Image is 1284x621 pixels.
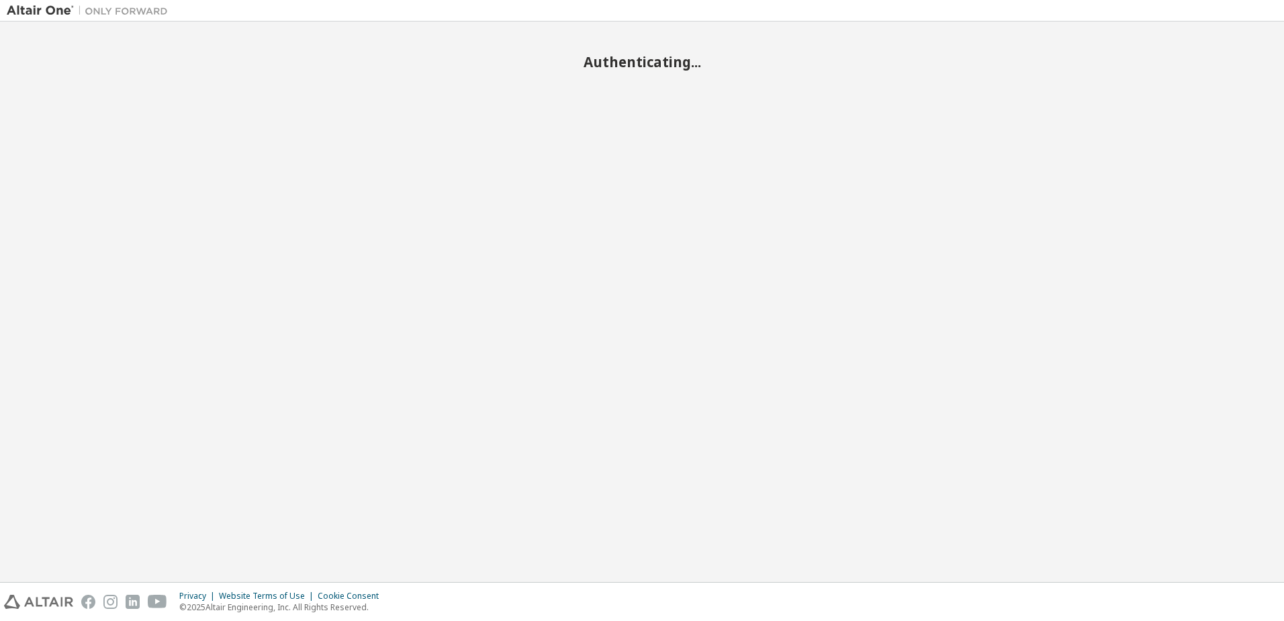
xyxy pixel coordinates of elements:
[179,602,387,613] p: © 2025 Altair Engineering, Inc. All Rights Reserved.
[219,591,318,602] div: Website Terms of Use
[7,4,175,17] img: Altair One
[148,595,167,609] img: youtube.svg
[179,591,219,602] div: Privacy
[126,595,140,609] img: linkedin.svg
[103,595,118,609] img: instagram.svg
[4,595,73,609] img: altair_logo.svg
[7,53,1277,71] h2: Authenticating...
[318,591,387,602] div: Cookie Consent
[81,595,95,609] img: facebook.svg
